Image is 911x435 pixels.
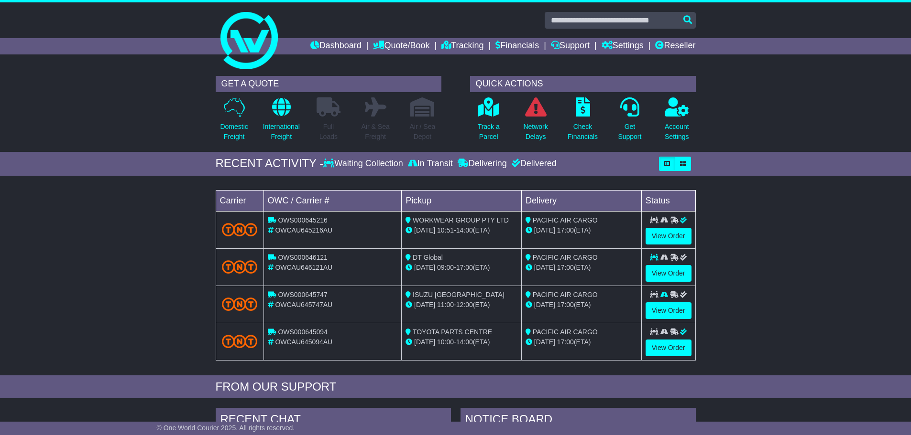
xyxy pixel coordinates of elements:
[222,335,258,348] img: TNT_Domestic.png
[534,301,555,308] span: [DATE]
[414,301,435,308] span: [DATE]
[222,260,258,273] img: TNT_Domestic.png
[456,226,473,234] span: 14:00
[557,226,574,234] span: 17:00
[278,328,328,336] span: OWS000645094
[646,265,691,282] a: View Order
[523,97,548,147] a: NetworkDelays
[220,97,248,147] a: DomesticFreight
[470,76,696,92] div: QUICK ACTIONS
[523,122,548,142] p: Network Delays
[373,38,429,54] a: Quote/Book
[323,159,405,169] div: Waiting Collection
[534,264,555,271] span: [DATE]
[641,190,695,211] td: Status
[317,122,340,142] p: Full Loads
[275,226,332,234] span: OWCAU645216AU
[526,225,637,235] div: (ETA)
[222,297,258,310] img: TNT_Domestic.png
[495,38,539,54] a: Financials
[414,226,435,234] span: [DATE]
[461,408,696,434] div: NOTICE BOARD
[533,216,598,224] span: PACIFIC AIR CARGO
[526,300,637,310] div: (ETA)
[222,223,258,236] img: TNT_Domestic.png
[406,225,517,235] div: - (ETA)
[455,159,509,169] div: Delivering
[477,97,500,147] a: Track aParcel
[533,328,598,336] span: PACIFIC AIR CARGO
[362,122,390,142] p: Air & Sea Freight
[655,38,695,54] a: Reseller
[568,122,598,142] p: Check Financials
[216,76,441,92] div: GET A QUOTE
[263,190,402,211] td: OWC / Carrier #
[216,408,451,434] div: RECENT CHAT
[617,97,642,147] a: GetSupport
[216,190,263,211] td: Carrier
[533,254,598,261] span: PACIFIC AIR CARGO
[557,301,574,308] span: 17:00
[665,122,689,142] p: Account Settings
[216,380,696,394] div: FROM OUR SUPPORT
[263,97,300,147] a: InternationalFreight
[220,122,248,142] p: Domestic Freight
[406,263,517,273] div: - (ETA)
[278,291,328,298] span: OWS000645747
[557,264,574,271] span: 17:00
[521,190,641,211] td: Delivery
[456,301,473,308] span: 12:00
[413,254,443,261] span: DT Global
[526,263,637,273] div: (ETA)
[456,338,473,346] span: 14:00
[646,228,691,244] a: View Order
[646,340,691,356] a: View Order
[275,301,332,308] span: OWCAU645747AU
[278,254,328,261] span: OWS000646121
[414,264,435,271] span: [DATE]
[533,291,598,298] span: PACIFIC AIR CARGO
[406,159,455,169] div: In Transit
[275,338,332,346] span: OWCAU645094AU
[534,338,555,346] span: [DATE]
[402,190,522,211] td: Pickup
[478,122,500,142] p: Track a Parcel
[618,122,641,142] p: Get Support
[216,157,324,170] div: RECENT ACTIVITY -
[275,264,332,271] span: OWCAU646121AU
[413,216,509,224] span: WORKWEAR GROUP PTY LTD
[646,302,691,319] a: View Order
[263,122,300,142] p: International Freight
[526,337,637,347] div: (ETA)
[413,291,505,298] span: ISUZU [GEOGRAPHIC_DATA]
[557,338,574,346] span: 17:00
[406,300,517,310] div: - (ETA)
[551,38,590,54] a: Support
[456,264,473,271] span: 17:00
[509,159,557,169] div: Delivered
[602,38,644,54] a: Settings
[437,264,454,271] span: 09:00
[157,424,295,432] span: © One World Courier 2025. All rights reserved.
[406,337,517,347] div: - (ETA)
[534,226,555,234] span: [DATE]
[414,338,435,346] span: [DATE]
[310,38,362,54] a: Dashboard
[567,97,598,147] a: CheckFinancials
[664,97,690,147] a: AccountSettings
[437,301,454,308] span: 11:00
[278,216,328,224] span: OWS000645216
[437,338,454,346] span: 10:00
[437,226,454,234] span: 10:51
[410,122,436,142] p: Air / Sea Depot
[413,328,492,336] span: TOYOTA PARTS CENTRE
[441,38,483,54] a: Tracking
